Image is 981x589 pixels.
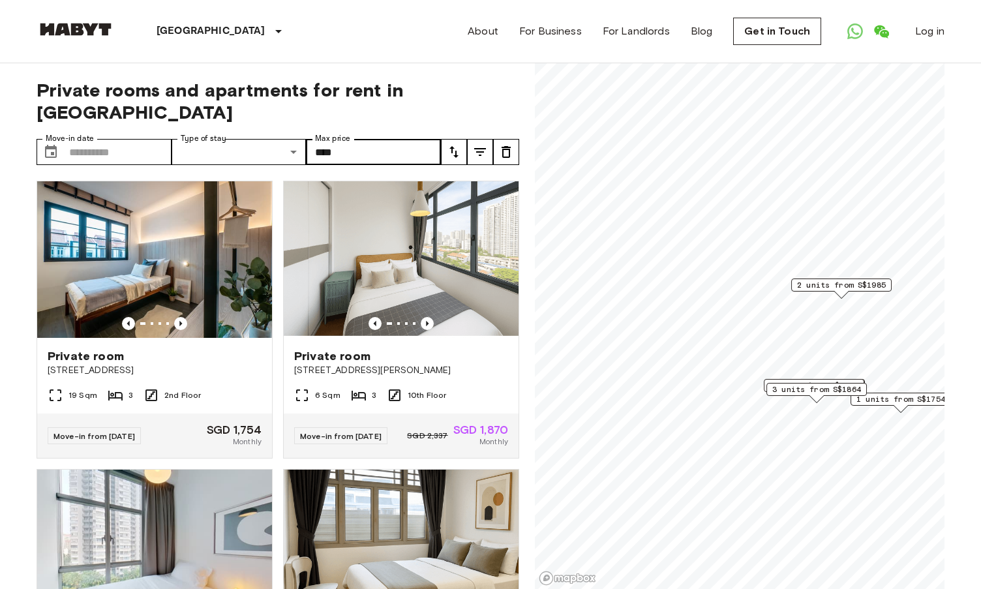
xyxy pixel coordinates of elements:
span: Monthly [233,436,262,447]
span: 2nd Floor [164,389,201,401]
span: Move-in from [DATE] [53,431,135,441]
img: Habyt [37,23,115,36]
span: [STREET_ADDRESS] [48,364,262,377]
div: Map marker [766,383,867,403]
span: 10th Floor [408,389,447,401]
div: Map marker [851,393,951,413]
span: [STREET_ADDRESS][PERSON_NAME] [294,364,508,377]
div: Map marker [764,379,864,399]
span: Private room [294,348,370,364]
label: Max price [315,133,350,144]
button: tune [493,139,519,165]
span: 1 units from S$1754 [856,393,945,405]
p: [GEOGRAPHIC_DATA] [157,23,265,39]
a: Marketing picture of unit SG-01-027-006-02Previous imagePrevious imagePrivate room[STREET_ADDRESS... [37,181,273,459]
a: Blog [691,23,713,39]
label: Move-in date [46,133,94,144]
label: Type of stay [181,133,226,144]
a: Log in [915,23,944,39]
div: Map marker [764,379,865,399]
button: Previous image [122,317,135,330]
img: Marketing picture of unit SG-01-027-006-02 [37,181,272,338]
span: 3 [128,389,133,401]
button: Choose date [38,139,64,165]
button: Previous image [174,317,187,330]
span: 19 Sqm [68,389,97,401]
a: Mapbox logo [539,571,596,586]
a: Open WeChat [868,18,894,44]
span: 3 [372,389,376,401]
a: About [468,23,498,39]
span: SGD 2,337 [407,430,447,442]
img: Marketing picture of unit SG-01-116-001-02 [284,181,519,338]
a: Marketing picture of unit SG-01-116-001-02Previous imagePrevious imagePrivate room[STREET_ADDRESS... [283,181,519,459]
button: Previous image [421,317,434,330]
span: Private room [48,348,124,364]
a: For Landlords [603,23,670,39]
button: tune [441,139,467,165]
button: Previous image [369,317,382,330]
span: Private rooms and apartments for rent in [GEOGRAPHIC_DATA] [37,79,519,123]
button: tune [467,139,493,165]
span: Monthly [479,436,508,447]
span: Move-in from [DATE] [300,431,382,441]
span: 1 units from S$1859 [770,380,858,391]
a: Open WhatsApp [842,18,868,44]
span: 6 Sqm [315,389,340,401]
div: Map marker [791,279,892,299]
a: Get in Touch [733,18,821,45]
span: SGD 1,754 [207,424,262,436]
a: For Business [519,23,582,39]
span: SGD 1,870 [453,424,508,436]
span: 2 units from S$1985 [797,279,886,291]
span: 3 units from S$1864 [772,384,861,395]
